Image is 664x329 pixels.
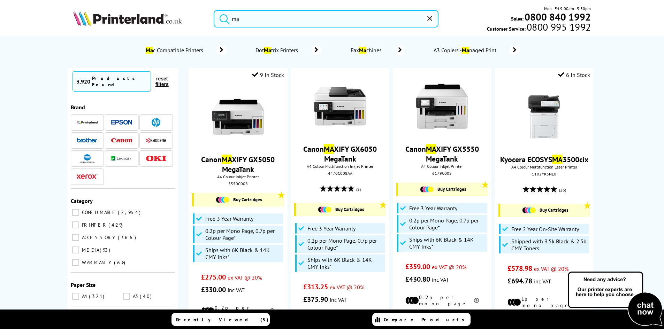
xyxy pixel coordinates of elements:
[72,234,79,241] input: ACCESSORY 366
[72,221,79,228] input: PRINTER 429
[228,274,262,281] span: ex VAT @ 20%
[437,186,466,192] span: Buy Cartridges
[507,276,532,285] span: £694.78
[205,227,281,241] span: 0.2p per Mono Page, 0.7p per Colour Page*
[500,155,588,164] a: Kyocera ECOSYSMA3500cix
[534,265,568,272] span: ex VAT @ 20%
[540,207,568,213] span: Buy Cartridges
[151,76,173,87] button: reset filters
[518,91,570,143] img: Kyocera-MA3500cix-Front-Small.jpg
[349,45,405,55] a: FaxMachines
[359,47,366,54] mark: Ma
[307,225,356,232] span: Free 3 Year Warranty
[92,75,147,88] div: Products Found
[108,222,124,228] span: 429
[409,205,457,212] span: Free 3 Year Warranty
[396,164,488,169] span: A4 Colour Inkjet Printer
[201,305,275,317] li: 0.2p per mono page
[511,226,579,233] span: Free 2 Year On-Site Warranty
[511,238,587,252] span: Shipped with 3.5k Black & 2.5k CMY Toners
[487,24,591,32] span: Customer Service:
[525,10,591,23] b: 0800 840 1992
[405,308,479,321] li: 0.7p per colour page
[511,15,524,22] span: Sales:
[89,293,106,299] span: 321
[299,206,382,213] a: Buy Cartridges
[294,164,386,169] span: A4 Colour Multifunction Inkjet Printer
[433,47,499,54] span: A3 Copiers - naged Print
[433,45,520,55] a: A3 Copiers -Managed Print
[214,10,438,28] input: Search produ
[420,186,434,193] img: Cartridges
[405,294,479,307] li: 0.2p per mono page
[152,118,160,127] img: HP
[205,215,253,222] span: Free 3 Year Warranty
[504,207,587,213] a: Buy Cartridges
[72,246,79,253] input: MEDIA 93
[194,181,282,186] div: 5550C008
[303,282,328,291] span: £313.25
[77,174,98,179] img: Xerox
[145,47,206,54] span: c Compatible Printers
[526,24,591,30] span: 0800 995 1992
[307,256,383,270] span: Ships with 6K Black & 14K CMY Inks*
[131,293,139,299] span: A3
[507,296,581,308] li: 1p per mono page
[409,236,485,250] span: Ships with 6K Black & 14K CMY Inks*
[77,120,98,124] img: Printerland
[80,234,117,241] span: ACCESSORY
[552,155,563,164] mark: MA
[559,183,566,197] span: (26)
[212,91,264,143] img: Canon-GX5050-Front-Main-Small.jpg
[544,5,591,12] span: Mon - Fri 9:00am - 5:30pm
[118,209,142,216] span: 2,964
[146,156,167,162] img: OKI
[71,104,85,111] span: Brand
[409,217,485,231] span: 0.2p per Mono Page, 0.7p per Colour Page*
[73,10,182,26] img: Printerland Logo
[500,171,588,177] div: 1102YK3NL0
[100,247,112,253] span: 93
[318,206,332,213] img: Cartridges
[111,120,132,125] img: Epson
[314,80,366,132] img: Canon-GX6050-Front-Closed-Small.jpg
[192,174,284,179] span: A4 Colour Inkjet Printer
[303,144,377,164] a: CanonMAXIFY GX6050 MegaTank
[228,287,245,293] span: inc VAT
[534,278,551,285] span: inc VAT
[114,259,127,266] span: 68
[330,296,347,303] span: inc VAT
[111,138,132,143] img: Canon
[146,47,153,54] mark: Ma
[77,138,98,143] img: Brother
[324,144,334,154] mark: MA
[416,80,468,132] img: canon-maxify-gx5550-front-small.jpg
[384,316,468,323] span: Compare Products
[171,313,270,326] a: Recently Viewed (5)
[73,10,205,27] a: Printerland Logo
[254,47,302,54] span: Dot trix Printers
[264,47,271,54] mark: Ma
[254,45,321,55] a: DotMatrix Printers
[330,284,364,291] span: ex VAT @ 20%
[111,156,132,160] img: Lexmark
[432,264,466,271] span: ex VAT @ 20%
[303,295,328,304] span: £375.90
[566,271,664,328] img: Open Live Chat window
[145,45,227,55] a: Mac Compatible Printers
[80,293,88,299] span: A4
[176,316,269,323] span: Recently Viewed (5)
[405,262,430,271] span: £359.00
[558,71,590,78] div: 6 In Stock
[72,259,79,266] input: WARRANTY 68
[335,206,364,212] span: Buy Cartridges
[123,293,130,300] input: A3 40
[233,197,262,203] span: Buy Cartridges
[201,285,226,294] span: £330.00
[522,207,536,213] img: Cartridges
[80,154,95,163] img: Konica Minolta
[402,186,484,193] a: Buy Cartridges
[80,247,99,253] span: MEDIA
[426,144,436,154] mark: MA
[201,273,226,282] span: £275.00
